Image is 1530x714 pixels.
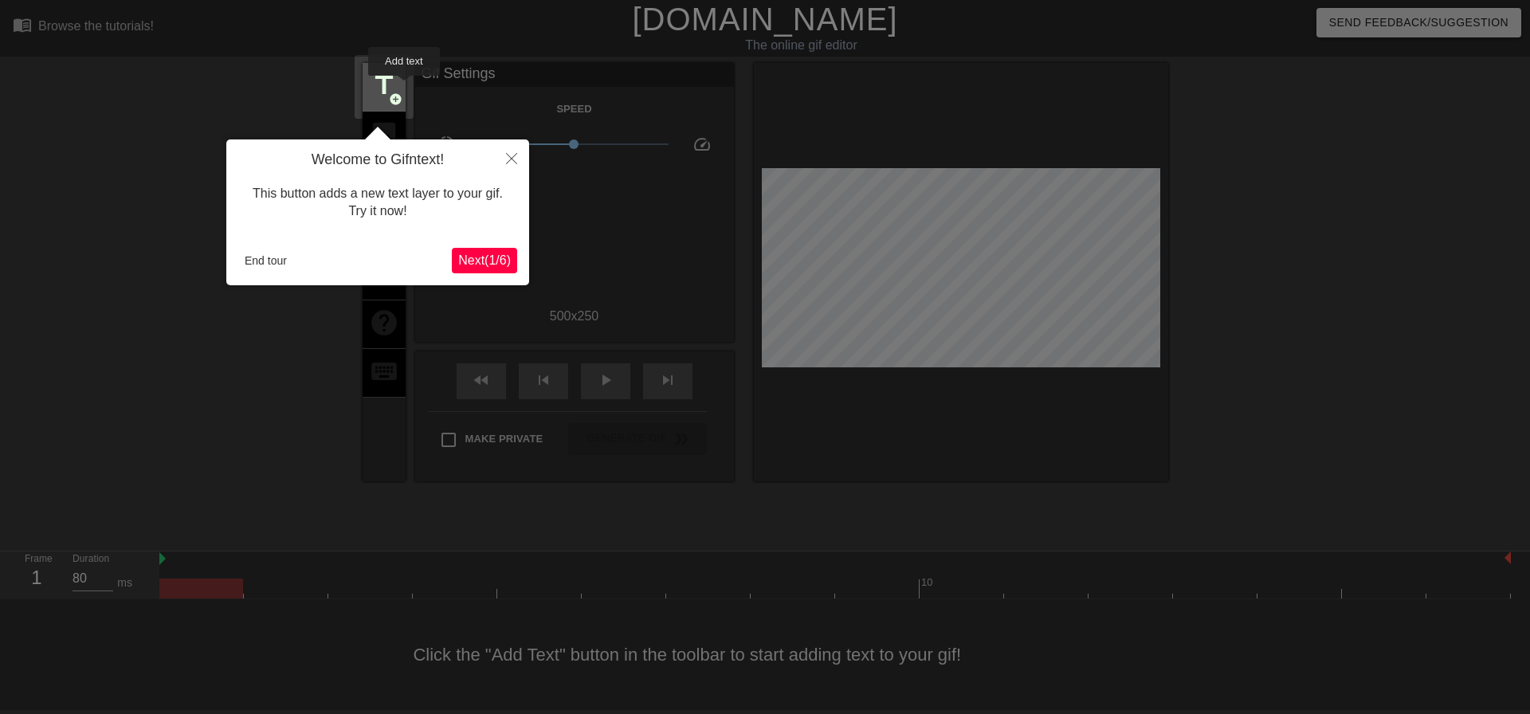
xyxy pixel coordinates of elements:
span: Send Feedback/Suggestion [1329,13,1508,33]
button: End tour [238,249,293,273]
button: Send Feedback/Suggestion [1316,8,1521,37]
img: bound-end.png [1504,551,1511,564]
span: play_arrow [596,371,615,390]
label: Speed [556,101,591,117]
div: Gif Settings [415,63,734,87]
div: This button adds a new text layer to your gif. Try it now! [238,169,517,237]
span: skip_previous [534,371,553,390]
div: ms [117,575,132,591]
span: skip_next [658,371,677,390]
button: Next [452,248,517,273]
div: 500 x 250 [415,307,734,326]
a: [DOMAIN_NAME] [632,2,897,37]
span: add_circle [389,92,402,106]
span: Next ( 1 / 6 ) [458,253,511,267]
h4: Welcome to Gifntext! [238,151,517,169]
div: Frame [13,551,61,598]
div: The online gif editor [518,36,1085,55]
div: Browse the tutorials! [38,19,154,33]
span: speed [692,135,712,154]
a: Browse the tutorials! [13,15,154,40]
label: Duration [73,555,109,564]
div: 1 [25,563,49,592]
div: 10 [921,575,936,590]
span: title [369,70,399,100]
span: Make Private [465,431,543,447]
span: menu_book [13,15,32,34]
span: fast_rewind [472,371,491,390]
button: Close [494,139,529,176]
